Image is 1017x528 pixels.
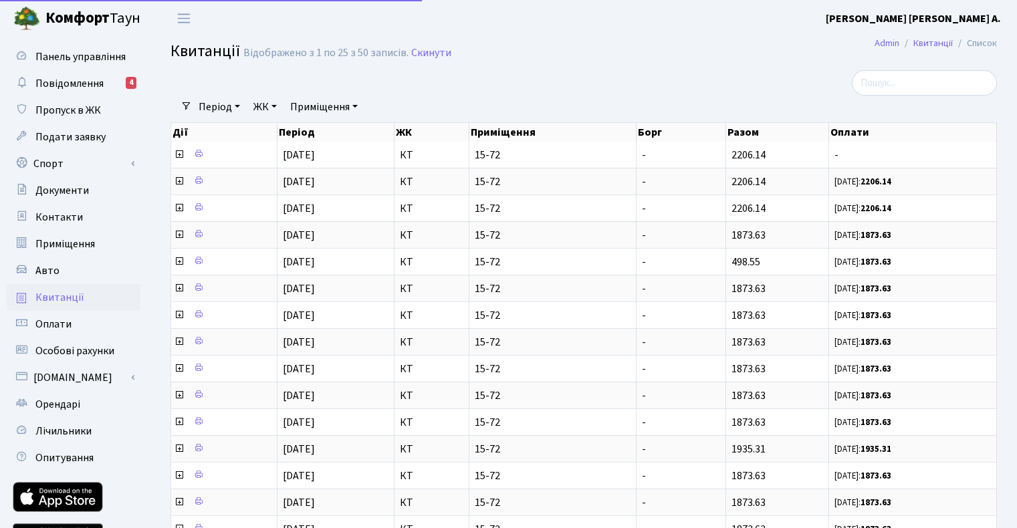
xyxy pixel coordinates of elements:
[13,5,40,32] img: logo.png
[283,281,315,296] span: [DATE]
[7,150,140,177] a: Спорт
[475,471,631,481] span: 15-72
[400,203,464,214] span: КТ
[400,150,464,160] span: КТ
[642,228,646,243] span: -
[861,176,891,188] b: 2206.14
[731,201,766,216] span: 2206.14
[834,443,891,455] small: [DATE]:
[731,308,766,323] span: 1873.63
[861,497,891,509] b: 1873.63
[400,176,464,187] span: КТ
[642,201,646,216] span: -
[171,123,277,142] th: Дії
[35,49,126,64] span: Панель управління
[834,229,891,241] small: [DATE]:
[642,281,646,296] span: -
[475,337,631,348] span: 15-72
[35,397,80,412] span: Орендарі
[7,364,140,391] a: [DOMAIN_NAME]
[829,123,997,142] th: Оплати
[285,96,363,118] a: Приміщення
[400,390,464,401] span: КТ
[35,76,104,91] span: Повідомлення
[861,470,891,482] b: 1873.63
[283,495,315,510] span: [DATE]
[400,257,464,267] span: КТ
[400,230,464,241] span: КТ
[834,497,891,509] small: [DATE]:
[861,443,891,455] b: 1935.31
[826,11,1001,27] a: [PERSON_NAME] [PERSON_NAME] А.
[45,7,140,30] span: Таун
[126,77,136,89] div: 4
[861,283,891,295] b: 1873.63
[642,442,646,456] span: -
[913,36,953,50] a: Квитанції
[834,390,891,402] small: [DATE]:
[283,255,315,269] span: [DATE]
[7,311,140,338] a: Оплати
[394,123,470,142] th: ЖК
[861,390,891,402] b: 1873.63
[7,177,140,204] a: Документи
[642,255,646,269] span: -
[834,416,891,428] small: [DATE]:
[35,263,60,278] span: Авто
[475,444,631,454] span: 15-72
[852,70,997,96] input: Пошук...
[7,391,140,418] a: Орендарі
[283,174,315,189] span: [DATE]
[475,310,631,321] span: 15-72
[283,148,315,162] span: [DATE]
[283,388,315,403] span: [DATE]
[642,495,646,510] span: -
[731,335,766,350] span: 1873.63
[35,290,84,305] span: Квитанції
[35,183,89,198] span: Документи
[283,415,315,430] span: [DATE]
[400,444,464,454] span: КТ
[834,336,891,348] small: [DATE]:
[834,256,891,268] small: [DATE]:
[7,70,140,97] a: Повідомлення4
[400,497,464,508] span: КТ
[731,415,766,430] span: 1873.63
[171,39,240,63] span: Квитанції
[400,310,464,321] span: КТ
[193,96,245,118] a: Період
[731,442,766,456] span: 1935.31
[283,201,315,216] span: [DATE]
[861,203,891,215] b: 2206.14
[861,416,891,428] b: 1873.63
[731,362,766,376] span: 1873.63
[834,283,891,295] small: [DATE]:
[642,174,646,189] span: -
[731,388,766,403] span: 1873.63
[475,203,631,214] span: 15-72
[731,174,766,189] span: 2206.14
[35,103,101,118] span: Пропуск в ЖК
[283,228,315,243] span: [DATE]
[731,469,766,483] span: 1873.63
[7,43,140,70] a: Панель управління
[400,283,464,294] span: КТ
[731,495,766,510] span: 1873.63
[35,130,106,144] span: Подати заявку
[475,150,631,160] span: 15-72
[731,281,766,296] span: 1873.63
[861,336,891,348] b: 1873.63
[642,388,646,403] span: -
[637,123,726,142] th: Борг
[35,237,95,251] span: Приміщення
[475,417,631,428] span: 15-72
[861,229,891,241] b: 1873.63
[411,47,451,59] a: Скинути
[7,338,140,364] a: Особові рахунки
[7,204,140,231] a: Контакти
[834,309,891,321] small: [DATE]:
[475,497,631,508] span: 15-72
[35,424,92,438] span: Лічильники
[475,257,631,267] span: 15-72
[826,11,1001,26] b: [PERSON_NAME] [PERSON_NAME] А.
